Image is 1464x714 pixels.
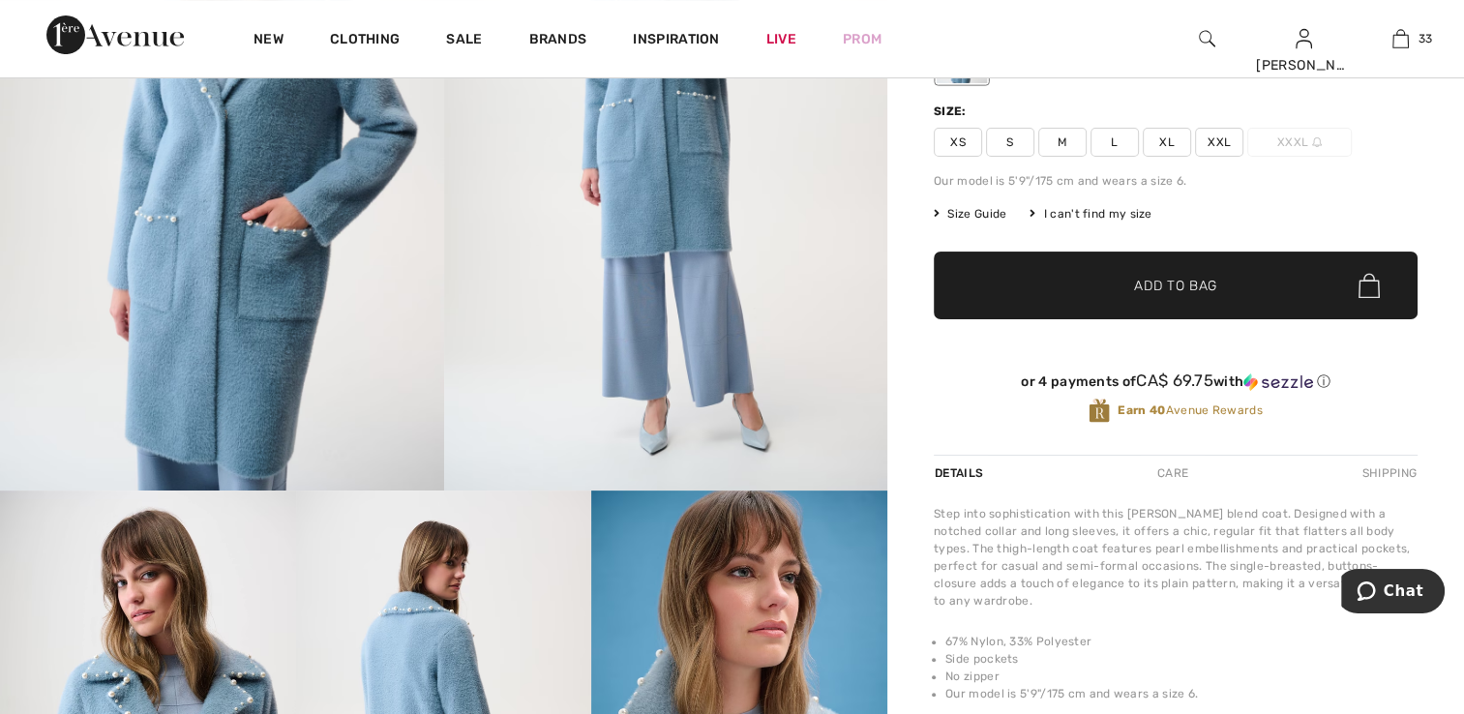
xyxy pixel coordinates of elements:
[1296,29,1312,47] a: Sign In
[1118,402,1262,419] span: Avenue Rewards
[934,372,1418,391] div: or 4 payments of with
[46,15,184,54] img: 1ère Avenue
[843,29,881,49] a: Prom
[1247,128,1352,157] span: XXXL
[937,11,987,83] div: Chambray
[1296,27,1312,50] img: My Info
[1030,205,1151,223] div: I can't find my size
[1341,569,1445,617] iframe: Opens a widget where you can chat to one of our agents
[1143,128,1191,157] span: XL
[1312,137,1322,147] img: ring-m.svg
[1134,276,1217,296] span: Add to Bag
[934,205,1006,223] span: Size Guide
[934,172,1418,190] div: Our model is 5'9"/175 cm and wears a size 6.
[1038,128,1087,157] span: M
[945,685,1418,702] li: Our model is 5'9"/175 cm and wears a size 6.
[1141,456,1205,491] div: Care
[945,650,1418,668] li: Side pockets
[446,31,482,51] a: Sale
[330,31,400,51] a: Clothing
[934,505,1418,610] div: Step into sophistication with this [PERSON_NAME] blend coat. Designed with a notched collar and l...
[1353,27,1448,50] a: 33
[1243,373,1313,391] img: Sezzle
[1195,128,1243,157] span: XXL
[934,252,1418,319] button: Add to Bag
[1358,456,1418,491] div: Shipping
[986,128,1034,157] span: S
[1359,273,1380,298] img: Bag.svg
[934,456,988,491] div: Details
[934,128,982,157] span: XS
[1392,27,1409,50] img: My Bag
[945,633,1418,650] li: 67% Nylon, 33% Polyester
[934,103,971,120] div: Size:
[1136,371,1213,390] span: CA$ 69.75
[1256,55,1351,75] div: [PERSON_NAME]
[934,372,1418,398] div: or 4 payments ofCA$ 69.75withSezzle Click to learn more about Sezzle
[1199,27,1215,50] img: search the website
[1118,403,1165,417] strong: Earn 40
[254,31,284,51] a: New
[633,31,719,51] span: Inspiration
[1089,398,1110,424] img: Avenue Rewards
[1091,128,1139,157] span: L
[766,29,796,49] a: Live
[1419,30,1433,47] span: 33
[529,31,587,51] a: Brands
[945,668,1418,685] li: No zipper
